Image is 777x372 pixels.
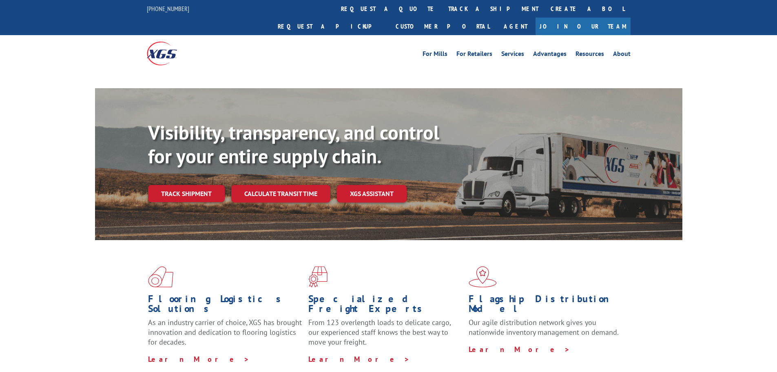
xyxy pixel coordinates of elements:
[308,354,410,364] a: Learn More >
[148,185,225,202] a: Track shipment
[308,294,463,318] h1: Specialized Freight Experts
[613,51,631,60] a: About
[148,120,439,169] b: Visibility, transparency, and control for your entire supply chain.
[308,266,328,287] img: xgs-icon-focused-on-flooring-red
[469,294,623,318] h1: Flagship Distribution Model
[148,294,302,318] h1: Flooring Logistics Solutions
[148,266,173,287] img: xgs-icon-total-supply-chain-intelligence-red
[536,18,631,35] a: Join Our Team
[148,318,302,347] span: As an industry carrier of choice, XGS has brought innovation and dedication to flooring logistics...
[576,51,604,60] a: Resources
[390,18,496,35] a: Customer Portal
[469,318,619,337] span: Our agile distribution network gives you nationwide inventory management on demand.
[231,185,330,203] a: Calculate transit time
[423,51,447,60] a: For Mills
[496,18,536,35] a: Agent
[337,185,407,203] a: XGS ASSISTANT
[148,354,250,364] a: Learn More >
[308,318,463,354] p: From 123 overlength loads to delicate cargo, our experienced staff knows the best way to move you...
[533,51,567,60] a: Advantages
[501,51,524,60] a: Services
[456,51,492,60] a: For Retailers
[272,18,390,35] a: Request a pickup
[469,345,570,354] a: Learn More >
[469,266,497,287] img: xgs-icon-flagship-distribution-model-red
[147,4,189,13] a: [PHONE_NUMBER]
